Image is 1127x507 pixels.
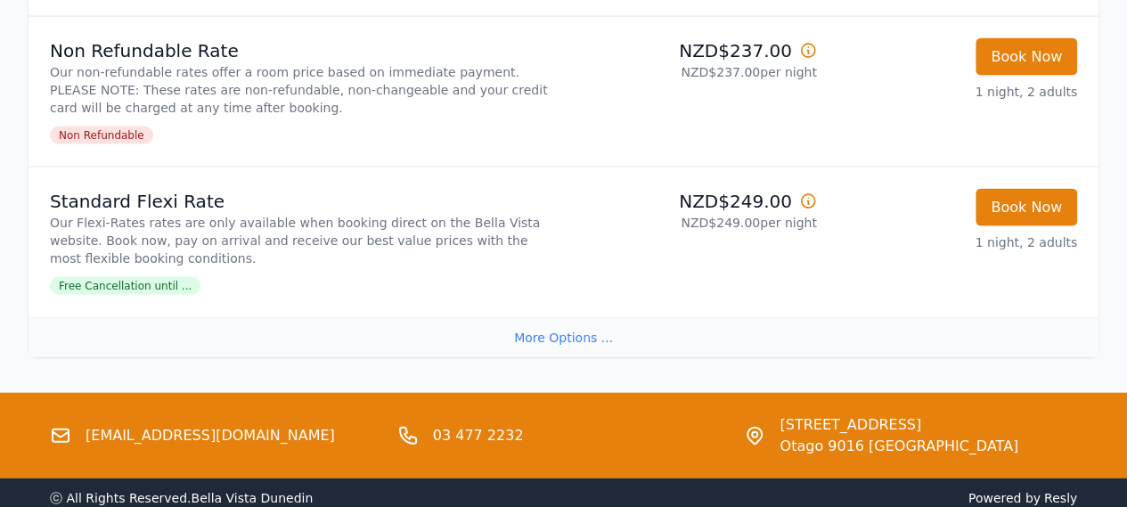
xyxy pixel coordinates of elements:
p: 1 night, 2 adults [831,233,1077,251]
button: Book Now [976,189,1077,226]
p: NZD$249.00 [571,189,817,214]
p: Standard Flexi Rate [50,189,557,214]
a: 03 477 2232 [433,425,524,446]
p: Our Flexi-Rates rates are only available when booking direct on the Bella Vista website. Book now... [50,214,557,267]
span: [STREET_ADDRESS] [780,414,1018,436]
p: NZD$237.00 [571,38,817,63]
a: Resly [1044,491,1077,505]
div: More Options ... [29,317,1098,357]
p: 1 night, 2 adults [831,83,1077,101]
a: [EMAIL_ADDRESS][DOMAIN_NAME] [86,425,335,446]
span: Free Cancellation until ... [50,277,200,295]
p: NZD$237.00 per night [571,63,817,81]
p: Non Refundable Rate [50,38,557,63]
span: Otago 9016 [GEOGRAPHIC_DATA] [780,436,1018,457]
span: ⓒ All Rights Reserved. Bella Vista Dunedin [50,491,313,505]
span: Powered by [571,489,1078,507]
span: Non Refundable [50,127,153,144]
button: Book Now [976,38,1077,76]
p: NZD$249.00 per night [571,214,817,232]
p: Our non-refundable rates offer a room price based on immediate payment. PLEASE NOTE: These rates ... [50,63,557,117]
